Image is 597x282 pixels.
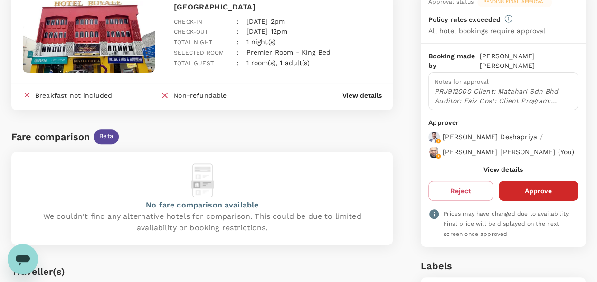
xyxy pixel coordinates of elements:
[428,132,440,143] img: avatar-67a5bcb800f47.png
[428,51,480,70] p: Booking made by
[8,244,38,274] iframe: Button to launch messaging window
[146,199,258,211] p: No fare comparison available
[246,27,287,36] p: [DATE] 12pm
[23,1,155,73] img: hotel
[246,37,275,47] p: 1 night(s)
[428,26,545,36] p: All hotel bookings require approval
[421,258,586,273] h6: Labels
[428,15,501,24] p: Policy rules exceeded
[229,40,238,58] div: :
[174,28,208,35] span: Check-out
[428,147,440,158] img: avatar-67b4218f54620.jpeg
[246,58,309,67] p: 1 room(s), 1 adult(s)
[11,129,90,144] div: Fare comparison
[480,51,578,70] p: [PERSON_NAME] [PERSON_NAME]
[174,1,381,13] p: [GEOGRAPHIC_DATA]
[174,19,202,25] span: Check-in
[229,9,238,27] div: :
[173,91,227,103] div: Non-refundable
[246,17,285,26] p: [DATE] 2pm
[540,132,543,141] p: /
[35,91,112,100] div: Breakfast not included
[94,132,119,141] span: Beta
[229,50,238,68] div: :
[499,181,578,201] button: Approve
[444,210,569,238] span: Prices may have changed due to availability. Final price will be displayed on the next screen onc...
[246,47,330,57] p: Premier Room - King Bed
[174,60,214,66] span: Total guest
[191,163,214,197] img: hotel-alternative-empty-logo
[229,19,238,37] div: :
[428,118,578,128] p: Approver
[443,132,537,141] p: [PERSON_NAME] Deshapriya
[428,181,493,201] button: Reject
[342,91,381,100] button: View details
[174,39,212,46] span: Total night
[435,78,489,85] span: Notes for approval
[174,49,224,56] span: Selected room
[229,29,238,47] div: :
[483,166,523,173] button: View details
[11,264,393,279] h6: Traveller(s)
[443,147,574,157] p: [PERSON_NAME] [PERSON_NAME] ( You )
[435,86,572,105] p: PRJ912000 Client: Matahari Sdn Bhd Auditor: Faiz Cost: Client Program: Organic
[23,211,381,234] p: We couldn't find any alternative hotels for comparison. This could be due to limited availability...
